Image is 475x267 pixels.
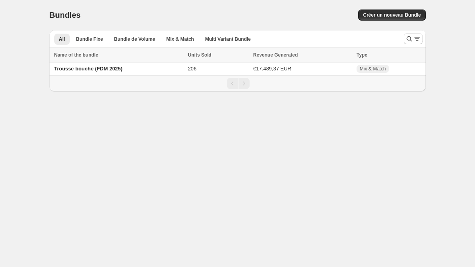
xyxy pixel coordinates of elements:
div: Name of the bundle [54,51,183,59]
nav: Pagination [50,75,426,91]
span: 206 [188,66,196,72]
button: Revenue Generated [253,51,306,59]
button: Search and filter results [404,33,423,44]
span: Bundle Fixe [76,36,103,42]
span: Revenue Generated [253,51,298,59]
h1: Bundles [50,10,81,20]
span: Trousse bouche (FDM 2025) [54,66,123,72]
button: Créer un nouveau Bundle [358,9,425,21]
span: Créer un nouveau Bundle [363,12,421,18]
span: Mix & Match [166,36,194,42]
span: Multi Variant Bundle [205,36,251,42]
span: Mix & Match [360,66,386,72]
button: Units Sold [188,51,219,59]
span: €17.489,37 EUR [253,66,291,72]
span: All [59,36,65,42]
span: Bundle de Volume [114,36,155,42]
span: Units Sold [188,51,211,59]
div: Type [357,51,421,59]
